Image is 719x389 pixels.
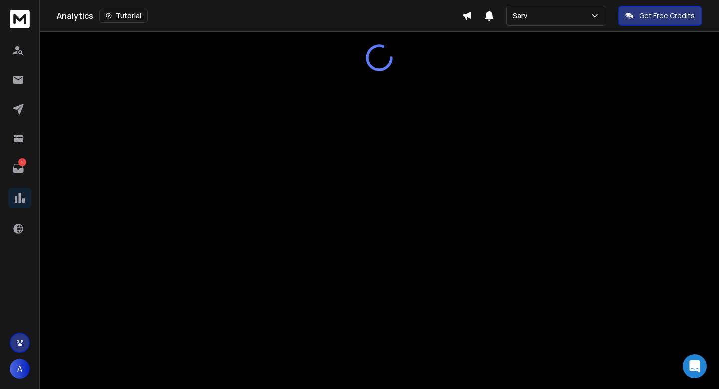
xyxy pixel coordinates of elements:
[639,11,695,21] p: Get Free Credits
[99,9,148,23] button: Tutorial
[683,354,707,378] div: Open Intercom Messenger
[618,6,702,26] button: Get Free Credits
[10,359,30,379] button: A
[57,9,462,23] div: Analytics
[18,158,26,166] p: 1
[513,11,531,21] p: Sarv
[8,158,28,178] a: 1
